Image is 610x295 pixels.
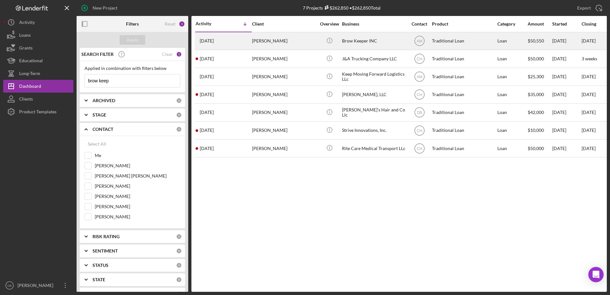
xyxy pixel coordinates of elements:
div: Applied in combination with filters below [85,66,180,71]
div: Contact [407,21,431,26]
div: 1 [179,21,185,27]
div: Clients [19,93,33,107]
div: Started [552,21,581,26]
div: 0 [176,112,182,118]
time: [DATE] [582,127,596,133]
div: Category [497,21,527,26]
div: 0 [176,234,182,239]
div: [PERSON_NAME] [252,50,316,67]
div: Business [342,21,406,26]
b: STATE [93,277,105,282]
div: [DATE] [552,140,581,157]
div: Activity [19,16,35,30]
span: $50,000 [528,56,544,61]
button: New Project [77,2,124,14]
div: Overview [317,21,341,26]
span: $42,000 [528,110,544,115]
text: DB [417,110,422,115]
div: [PERSON_NAME] [252,104,316,121]
div: New Project [93,2,117,14]
time: 2025-09-03 19:42 [200,38,214,43]
button: Educational [3,54,73,67]
div: [DATE] [552,50,581,67]
div: [PERSON_NAME]'s Hair and Co Llc [342,104,406,121]
text: AM [417,75,422,79]
label: [PERSON_NAME] [95,193,180,200]
span: $50,000 [528,146,544,151]
time: 2024-11-04 15:06 [200,146,214,151]
div: Amount [528,21,552,26]
div: Keep Moving Forward Logistics LLc [342,68,406,85]
b: CONTACT [93,127,113,132]
text: AM [417,39,422,43]
b: STATUS [93,263,108,268]
text: CH [417,93,422,97]
time: 2025-01-27 17:04 [200,128,214,133]
div: 0 [176,262,182,268]
div: [DATE] [552,104,581,121]
label: Me [95,152,180,159]
div: Loan [497,86,527,103]
button: Activity [3,16,73,29]
b: SEARCH FILTER [81,52,114,57]
div: Traditional Loan [432,33,496,49]
time: 3 weeks [582,56,597,61]
div: Loan [497,33,527,49]
div: Reset [165,21,175,26]
button: Loans [3,29,73,42]
time: 2025-07-17 19:58 [200,92,214,97]
div: 1 [176,51,182,57]
div: 0 [176,126,182,132]
div: Loan [497,122,527,139]
div: [PERSON_NAME] [252,140,316,157]
button: Apply [120,35,145,45]
div: Traditional Loan [432,122,496,139]
button: Long-Term [3,67,73,80]
div: [DATE] [552,122,581,139]
div: Rite Care Medical Transport LLc [342,140,406,157]
div: Educational [19,54,43,69]
text: DB [7,284,11,287]
div: Client [252,21,316,26]
div: 0 [176,98,182,103]
div: Loan [497,68,527,85]
div: Strive Innovations, Inc. [342,122,406,139]
div: Traditional Loan [432,50,496,67]
label: [PERSON_NAME] [95,214,180,220]
div: [PERSON_NAME] [252,122,316,139]
div: [PERSON_NAME] [16,279,57,293]
span: $35,000 [528,92,544,97]
div: [DATE] [582,38,596,43]
div: [PERSON_NAME] [252,86,316,103]
div: [DATE] [552,33,581,49]
div: [PERSON_NAME] [252,33,316,49]
button: DB[PERSON_NAME] [3,279,73,292]
time: 2025-07-30 20:41 [200,74,214,79]
a: Grants [3,42,73,54]
div: 0 [176,248,182,254]
div: Select All [88,138,106,150]
div: $262,850 [323,5,348,11]
time: [DATE] [582,92,596,97]
div: Traditional Loan [432,86,496,103]
time: 2025-08-19 17:47 [200,56,214,61]
div: Loans [19,29,31,43]
div: Traditional Loan [432,104,496,121]
div: Dashboard [19,80,41,94]
b: STAGE [93,112,106,117]
a: Dashboard [3,80,73,93]
div: Product [432,21,496,26]
b: Filters [126,21,139,26]
div: Traditional Loan [432,140,496,157]
label: [PERSON_NAME] [95,163,180,169]
b: ARCHIVED [93,98,115,103]
div: Loan [497,50,527,67]
time: [DATE] [582,110,596,115]
button: Clients [3,93,73,105]
div: Apply [127,35,138,45]
span: $10,000 [528,127,544,133]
